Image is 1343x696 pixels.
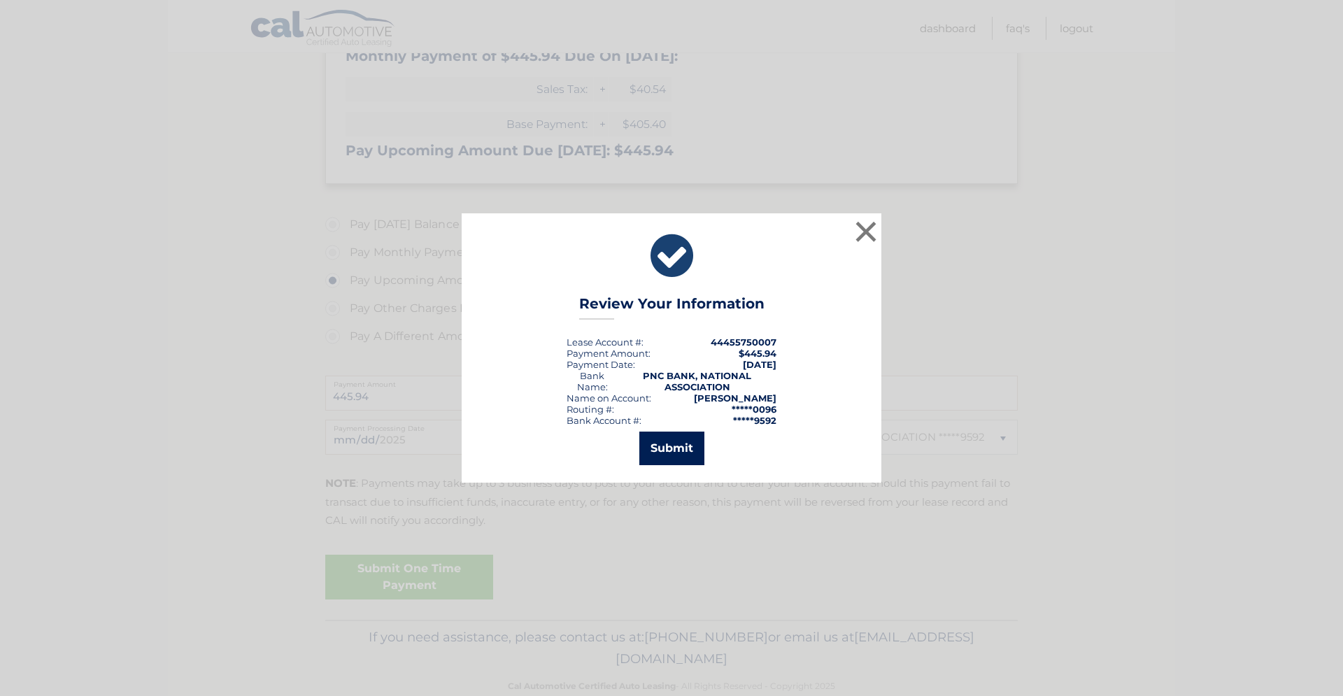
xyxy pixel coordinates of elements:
[567,370,618,392] div: Bank Name:
[567,392,651,404] div: Name on Account:
[567,415,641,426] div: Bank Account #:
[579,295,765,320] h3: Review Your Information
[711,336,776,348] strong: 44455750007
[567,348,651,359] div: Payment Amount:
[694,392,776,404] strong: [PERSON_NAME]
[743,359,776,370] span: [DATE]
[567,336,644,348] div: Lease Account #:
[567,404,614,415] div: Routing #:
[852,218,880,246] button: ×
[643,370,751,392] strong: PNC BANK, NATIONAL ASSOCIATION
[567,359,635,370] div: :
[739,348,776,359] span: $445.94
[567,359,633,370] span: Payment Date
[639,432,704,465] button: Submit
